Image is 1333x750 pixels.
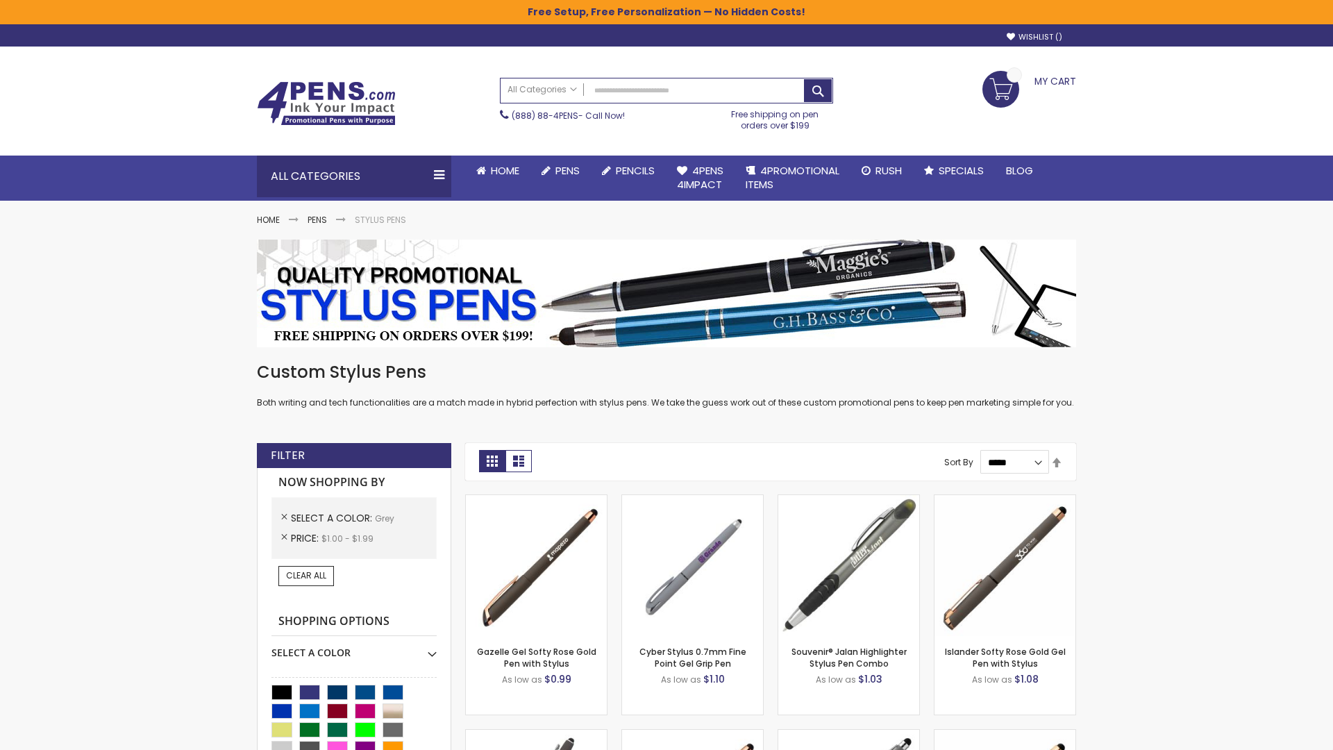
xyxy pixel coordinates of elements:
[1014,672,1039,686] span: $1.08
[530,156,591,186] a: Pens
[622,495,763,636] img: Cyber Stylus 0.7mm Fine Point Gel Grip Pen-Grey
[271,607,437,637] strong: Shopping Options
[375,512,394,524] span: Grey
[944,456,973,468] label: Sort By
[512,110,578,122] a: (888) 88-4PENS
[677,163,723,192] span: 4Pens 4impact
[735,156,850,201] a: 4PROMOTIONALITEMS
[271,468,437,497] strong: Now Shopping by
[308,214,327,226] a: Pens
[465,156,530,186] a: Home
[746,163,839,192] span: 4PROMOTIONAL ITEMS
[1006,163,1033,178] span: Blog
[850,156,913,186] a: Rush
[778,494,919,506] a: Souvenir® Jalan Highlighter Stylus Pen Combo-Grey
[257,81,396,126] img: 4Pens Custom Pens and Promotional Products
[257,240,1076,347] img: Stylus Pens
[466,494,607,506] a: Gazelle Gel Softy Rose Gold Pen with Stylus-Grey
[995,156,1044,186] a: Blog
[491,163,519,178] span: Home
[934,729,1075,741] a: Islander Softy Rose Gold Gel Pen with Stylus - ColorJet Imprint-Grey
[257,214,280,226] a: Home
[703,672,725,686] span: $1.10
[875,163,902,178] span: Rush
[816,674,856,685] span: As low as
[858,672,882,686] span: $1.03
[257,361,1076,409] div: Both writing and tech functionalities are a match made in hybrid perfection with stylus pens. We ...
[502,674,542,685] span: As low as
[271,448,305,463] strong: Filter
[666,156,735,201] a: 4Pens4impact
[286,569,326,581] span: Clear All
[622,729,763,741] a: Gazelle Gel Softy Rose Gold Pen with Stylus - ColorJet-Grey
[972,674,1012,685] span: As low as
[257,156,451,197] div: All Categories
[477,646,596,669] a: Gazelle Gel Softy Rose Gold Pen with Stylus
[591,156,666,186] a: Pencils
[544,672,571,686] span: $0.99
[501,78,584,101] a: All Categories
[355,214,406,226] strong: Stylus Pens
[616,163,655,178] span: Pencils
[778,729,919,741] a: Minnelli Softy Pen with Stylus - Laser Engraved-Grey
[661,674,701,685] span: As low as
[934,495,1075,636] img: Islander Softy Rose Gold Gel Pen with Stylus-Grey
[717,103,834,131] div: Free shipping on pen orders over $199
[1007,32,1062,42] a: Wishlist
[466,495,607,636] img: Gazelle Gel Softy Rose Gold Pen with Stylus-Grey
[321,533,374,544] span: $1.00 - $1.99
[508,84,577,95] span: All Categories
[913,156,995,186] a: Specials
[271,636,437,660] div: Select A Color
[278,566,334,585] a: Clear All
[479,450,505,472] strong: Grid
[934,494,1075,506] a: Islander Softy Rose Gold Gel Pen with Stylus-Grey
[639,646,746,669] a: Cyber Stylus 0.7mm Fine Point Gel Grip Pen
[291,531,321,545] span: Price
[945,646,1066,669] a: Islander Softy Rose Gold Gel Pen with Stylus
[622,494,763,506] a: Cyber Stylus 0.7mm Fine Point Gel Grip Pen-Grey
[291,511,375,525] span: Select A Color
[939,163,984,178] span: Specials
[257,361,1076,383] h1: Custom Stylus Pens
[778,495,919,636] img: Souvenir® Jalan Highlighter Stylus Pen Combo-Grey
[512,110,625,122] span: - Call Now!
[466,729,607,741] a: Custom Soft Touch® Metal Pens with Stylus-Grey
[791,646,907,669] a: Souvenir® Jalan Highlighter Stylus Pen Combo
[555,163,580,178] span: Pens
